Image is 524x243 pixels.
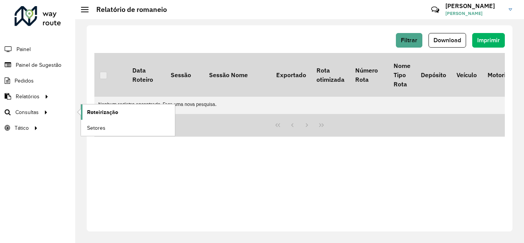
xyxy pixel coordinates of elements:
[477,37,500,43] span: Imprimir
[428,33,466,48] button: Download
[15,108,39,116] span: Consultas
[89,5,167,14] h2: Relatório de romaneio
[81,104,175,120] a: Roteirização
[472,33,505,48] button: Imprimir
[388,53,415,97] th: Nome Tipo Rota
[127,53,165,97] th: Data Roteiro
[427,2,443,18] a: Contato Rápido
[16,61,61,69] span: Painel de Sugestão
[271,53,311,97] th: Exportado
[350,53,388,97] th: Número Rota
[87,108,118,116] span: Roteirização
[445,10,503,17] span: [PERSON_NAME]
[15,77,34,85] span: Pedidos
[165,53,204,97] th: Sessão
[433,37,461,43] span: Download
[16,45,31,53] span: Painel
[401,37,417,43] span: Filtrar
[81,120,175,136] a: Setores
[16,93,40,101] span: Relatórios
[415,53,451,97] th: Depósito
[451,53,482,97] th: Veículo
[396,33,422,48] button: Filtrar
[204,53,271,97] th: Sessão Nome
[445,2,503,10] h3: [PERSON_NAME]
[87,124,105,132] span: Setores
[482,53,519,97] th: Motorista
[311,53,349,97] th: Rota otimizada
[15,124,29,132] span: Tático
